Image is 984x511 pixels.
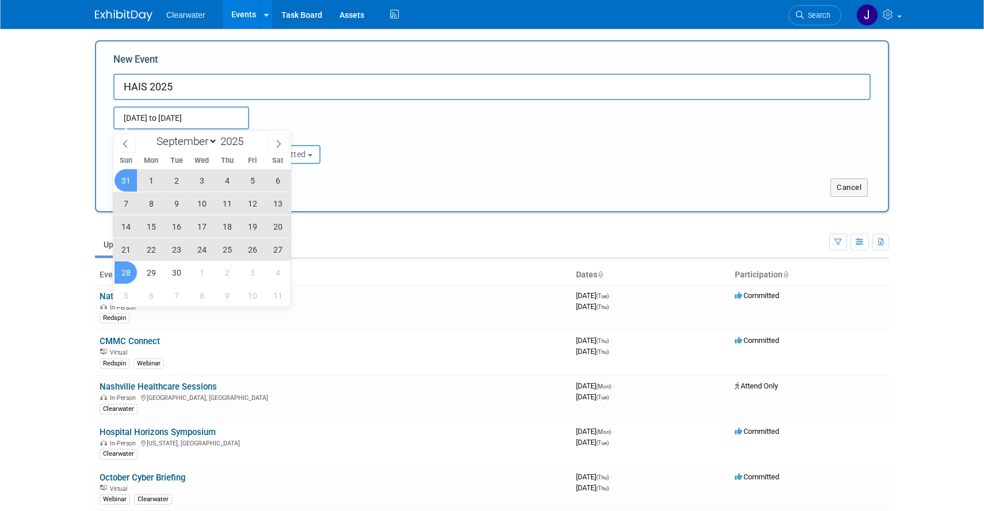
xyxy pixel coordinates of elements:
[788,5,841,25] a: Search
[266,261,289,284] span: October 4, 2025
[596,474,609,481] span: (Thu)
[95,234,162,255] a: Upcoming29
[190,169,213,192] span: September 3, 2025
[241,192,264,215] span: September 12, 2025
[100,304,107,310] img: In-Person Event
[113,74,871,100] input: Name of Trade Show / Conference
[110,349,131,356] span: Virtual
[100,440,107,445] img: In-Person Event
[113,157,139,165] span: Sun
[216,192,238,215] span: September 11, 2025
[165,284,188,307] span: October 7, 2025
[596,304,609,310] span: (Thu)
[165,215,188,238] span: September 16, 2025
[241,261,264,284] span: October 3, 2025
[266,284,289,307] span: October 11, 2025
[735,291,779,300] span: Committed
[735,427,779,436] span: Committed
[730,265,889,285] th: Participation
[100,336,160,346] a: CMMC Connect
[190,192,213,215] span: September 10, 2025
[140,215,162,238] span: September 15, 2025
[100,291,188,302] a: National Cyber Summit
[189,157,215,165] span: Wed
[596,429,611,435] span: (Mon)
[113,129,225,144] div: Attendance / Format:
[596,394,609,401] span: (Tue)
[115,215,137,238] span: September 14, 2025
[115,261,137,284] span: September 28, 2025
[190,261,213,284] span: October 1, 2025
[100,392,567,402] div: [GEOGRAPHIC_DATA], [GEOGRAPHIC_DATA]
[100,382,217,392] a: Nashville Healthcare Sessions
[100,359,129,369] div: Redspin
[115,192,137,215] span: September 7, 2025
[100,494,130,505] div: Webinar
[735,472,779,481] span: Committed
[140,238,162,261] span: September 22, 2025
[613,382,615,390] span: -
[576,291,612,300] span: [DATE]
[215,157,240,165] span: Thu
[100,472,185,483] a: October Cyber Briefing
[140,192,162,215] span: September 8, 2025
[190,238,213,261] span: September 24, 2025
[139,157,164,165] span: Mon
[95,10,152,21] img: ExhibitDay
[140,169,162,192] span: September 1, 2025
[165,261,188,284] span: September 30, 2025
[576,392,609,401] span: [DATE]
[165,238,188,261] span: September 23, 2025
[576,382,615,390] span: [DATE]
[218,135,252,148] input: Year
[576,472,612,481] span: [DATE]
[783,270,788,279] a: Sort by Participation Type
[611,336,612,345] span: -
[613,427,615,436] span: -
[151,134,218,148] select: Month
[576,483,609,492] span: [DATE]
[611,472,612,481] span: -
[115,284,137,307] span: October 5, 2025
[100,449,138,459] div: Clearwater
[140,261,162,284] span: September 29, 2025
[576,302,609,311] span: [DATE]
[110,440,139,447] span: In-Person
[241,215,264,238] span: September 19, 2025
[735,382,778,390] span: Attend Only
[240,157,265,165] span: Fri
[735,336,779,345] span: Committed
[100,438,567,447] div: [US_STATE], [GEOGRAPHIC_DATA]
[216,284,238,307] span: October 9, 2025
[596,349,609,355] span: (Thu)
[216,215,238,238] span: September 18, 2025
[571,265,730,285] th: Dates
[100,349,107,354] img: Virtual Event
[596,338,609,344] span: (Thu)
[164,157,189,165] span: Tue
[190,284,213,307] span: October 8, 2025
[115,169,137,192] span: August 31, 2025
[100,404,138,414] div: Clearwater
[241,284,264,307] span: October 10, 2025
[100,485,107,491] img: Virtual Event
[216,169,238,192] span: September 4, 2025
[95,265,571,285] th: Event
[113,106,249,129] input: Start Date - End Date
[266,238,289,261] span: September 27, 2025
[266,215,289,238] span: September 20, 2025
[596,383,611,390] span: (Mon)
[100,313,129,323] div: Redspin
[576,438,609,447] span: [DATE]
[113,53,158,71] label: New Event
[804,11,830,20] span: Search
[216,238,238,261] span: September 25, 2025
[576,427,615,436] span: [DATE]
[110,394,139,402] span: In-Person
[134,494,172,505] div: Clearwater
[596,440,609,446] span: (Tue)
[596,485,609,491] span: (Thu)
[576,336,612,345] span: [DATE]
[110,304,139,311] span: In-Person
[856,4,878,26] img: Jakera Willis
